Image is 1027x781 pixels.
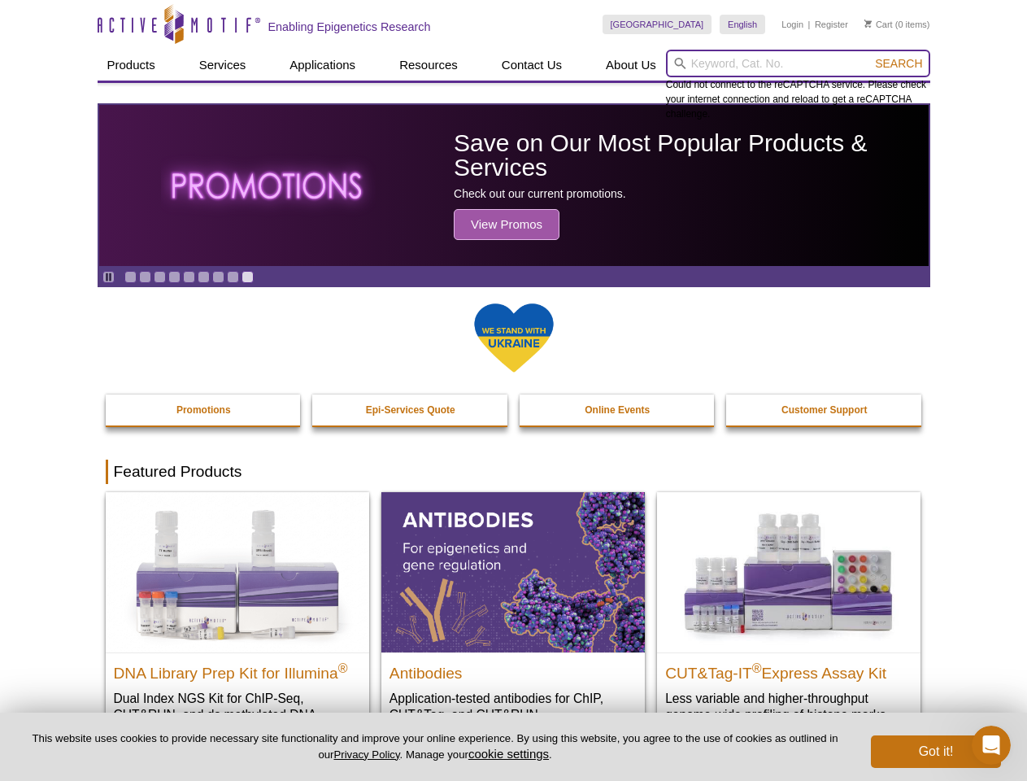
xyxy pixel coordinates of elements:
sup: ® [338,661,348,674]
p: Less variable and higher-throughput genome-wide profiling of histone marks​. [665,690,912,723]
a: Services [189,50,256,81]
div: Could not connect to the reCAPTCHA service. Please check your internet connection and reload to g... [666,50,930,121]
a: The word promotions written in all caps with a glowing effect Save on Our Most Popular Products &... [99,105,929,266]
a: About Us [596,50,666,81]
p: Dual Index NGS Kit for ChIP-Seq, CUT&RUN, and ds methylated DNA assays. [114,690,361,740]
li: | [808,15,811,34]
a: DNA Library Prep Kit for Illumina DNA Library Prep Kit for Illumina® Dual Index NGS Kit for ChIP-... [106,492,369,755]
a: Go to slide 1 [124,271,137,283]
p: This website uses cookies to provide necessary site functionality and improve your online experie... [26,731,844,762]
button: cookie settings [468,747,549,761]
img: CUT&Tag-IT® Express Assay Kit [657,492,920,652]
a: Go to slide 6 [198,271,210,283]
a: Contact Us [492,50,572,81]
a: Resources [389,50,468,81]
button: Got it! [871,735,1001,768]
a: Go to slide 4 [168,271,181,283]
img: Your Cart [864,20,872,28]
a: Privacy Policy [333,748,399,761]
a: Applications [280,50,365,81]
a: CUT&Tag-IT® Express Assay Kit CUT&Tag-IT®Express Assay Kit Less variable and higher-throughput ge... [657,492,920,739]
input: Keyword, Cat. No. [666,50,930,77]
a: Go to slide 5 [183,271,195,283]
span: Search [875,57,922,70]
h2: CUT&Tag-IT Express Assay Kit [665,657,912,682]
a: English [720,15,765,34]
a: Go to slide 7 [212,271,224,283]
strong: Online Events [585,404,650,416]
sup: ® [752,661,762,674]
a: Login [781,19,803,30]
span: View Promos [454,209,559,240]
a: Cart [864,19,893,30]
a: Promotions [106,395,302,425]
article: Save on Our Most Popular Products & Services [99,105,929,266]
a: Register [815,19,848,30]
h2: Enabling Epigenetics Research [268,20,431,34]
h2: Featured Products [106,460,922,484]
a: Products [98,50,165,81]
img: DNA Library Prep Kit for Illumina [106,492,369,652]
p: Application-tested antibodies for ChIP, CUT&Tag, and CUT&RUN. [389,690,637,723]
iframe: Intercom live chat [972,726,1011,765]
a: Toggle autoplay [102,271,115,283]
a: Go to slide 2 [139,271,151,283]
a: Epi-Services Quote [312,395,509,425]
h2: DNA Library Prep Kit for Illumina [114,657,361,682]
p: Check out our current promotions. [454,186,920,201]
a: [GEOGRAPHIC_DATA] [603,15,712,34]
strong: Promotions [176,404,231,416]
button: Search [870,56,927,71]
h2: Save on Our Most Popular Products & Services [454,131,920,180]
li: (0 items) [864,15,930,34]
a: Go to slide 9 [242,271,254,283]
a: All Antibodies Antibodies Application-tested antibodies for ChIP, CUT&Tag, and CUT&RUN. [381,492,645,739]
h2: Antibodies [389,657,637,682]
img: The word promotions written in all caps with a glowing effect [161,144,376,227]
a: Go to slide 8 [227,271,239,283]
img: All Antibodies [381,492,645,652]
strong: Customer Support [781,404,867,416]
a: Online Events [520,395,716,425]
a: Go to slide 3 [154,271,166,283]
a: Customer Support [726,395,923,425]
strong: Epi-Services Quote [366,404,455,416]
img: We Stand With Ukraine [473,302,555,374]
